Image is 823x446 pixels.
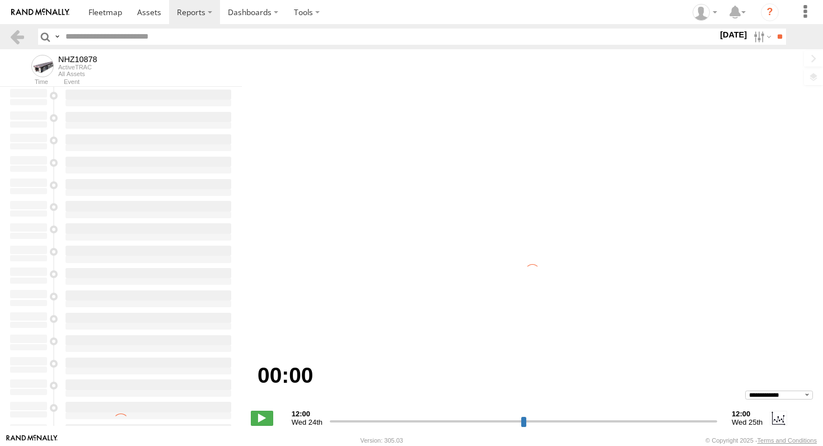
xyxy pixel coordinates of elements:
[718,29,749,41] label: [DATE]
[58,71,97,77] div: All Assets
[757,437,817,444] a: Terms and Conditions
[9,79,48,85] div: Time
[64,79,242,85] div: Event
[749,29,773,45] label: Search Filter Options
[361,437,403,444] div: Version: 305.03
[732,410,763,418] strong: 12:00
[761,3,779,21] i: ?
[53,29,62,45] label: Search Query
[251,411,273,425] label: Play/Stop
[292,410,322,418] strong: 12:00
[689,4,721,21] div: Zulema McIntosch
[11,8,69,16] img: rand-logo.svg
[292,418,322,426] span: Wed 24th
[6,435,58,446] a: Visit our Website
[58,55,97,64] div: NHZ10878 - View Asset History
[732,418,763,426] span: Wed 25th
[705,437,817,444] div: © Copyright 2025 -
[9,29,25,45] a: Back to previous Page
[58,64,97,71] div: ActiveTRAC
